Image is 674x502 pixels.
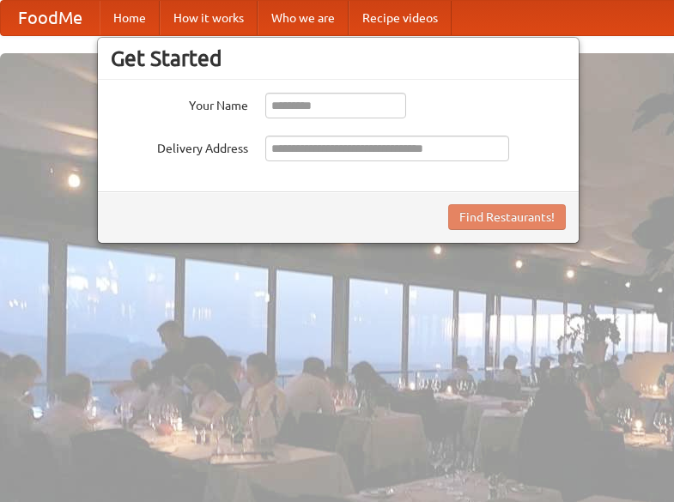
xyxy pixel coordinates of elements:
[111,45,566,71] h3: Get Started
[100,1,160,35] a: Home
[448,204,566,230] button: Find Restaurants!
[111,136,248,157] label: Delivery Address
[111,93,248,114] label: Your Name
[349,1,452,35] a: Recipe videos
[1,1,100,35] a: FoodMe
[160,1,258,35] a: How it works
[258,1,349,35] a: Who we are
